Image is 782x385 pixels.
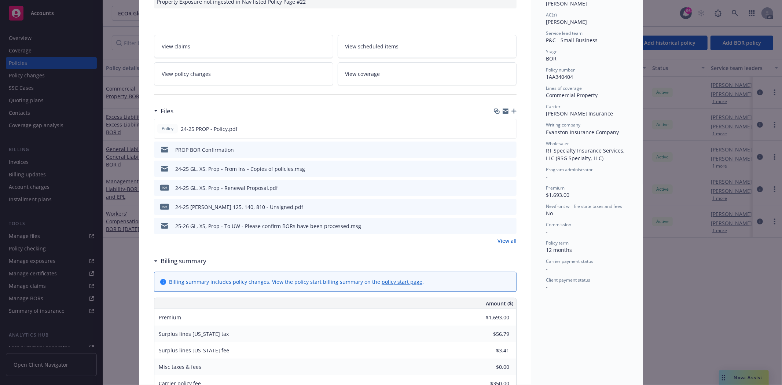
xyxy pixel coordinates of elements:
span: Surplus lines [US_STATE] fee [159,347,229,354]
input: 0.00 [466,362,514,373]
span: $1,693.00 [546,191,569,198]
a: policy start page [382,278,422,285]
span: Evanston Insurance Company [546,129,619,136]
span: - [546,265,548,272]
span: Policy number [546,67,575,73]
button: download file [495,125,501,133]
button: preview file [507,146,514,154]
button: preview file [507,203,514,211]
span: Lines of coverage [546,85,582,91]
span: No [546,210,553,217]
button: preview file [507,125,513,133]
span: pdf [160,185,169,190]
span: Misc taxes & fees [159,363,201,370]
button: download file [495,222,501,230]
span: [PERSON_NAME] [546,18,587,25]
h3: Billing summary [161,256,206,266]
button: preview file [507,222,514,230]
span: P&C - Small Business [546,37,598,44]
span: View scheduled items [345,43,399,50]
span: Carrier payment status [546,258,593,264]
span: Carrier [546,103,561,110]
div: Commercial Property [546,91,628,99]
a: View claims [154,35,333,58]
span: - [546,283,548,290]
input: 0.00 [466,329,514,340]
button: preview file [507,165,514,173]
span: 12 months [546,246,572,253]
span: Premium [159,314,181,321]
div: 24-25 GL, XS, Prop - From ins - Copies of policies.msg [175,165,305,173]
div: Billing summary includes policy changes. View the policy start billing summary on the . [169,278,424,286]
a: View policy changes [154,62,333,85]
button: download file [495,165,501,173]
div: 24-25 GL, XS, Prop - Renewal Proposal.pdf [175,184,278,192]
span: Amount ($) [486,300,513,307]
button: download file [495,146,501,154]
span: 24-25 PROP - Policy.pdf [181,125,238,133]
button: preview file [507,184,514,192]
div: 25-26 GL, XS, Prop - To UW - Please confirm BORs have been processed.msg [175,222,361,230]
span: View policy changes [162,70,211,78]
span: Policy [160,125,175,132]
input: 0.00 [466,312,514,323]
span: Premium [546,185,565,191]
div: Files [154,106,173,116]
button: download file [495,184,501,192]
span: AC(s) [546,12,557,18]
span: Newfront will file state taxes and fees [546,203,622,209]
span: Policy term [546,240,569,246]
span: Stage [546,48,558,55]
span: Surplus lines [US_STATE] tax [159,330,229,337]
span: Client payment status [546,277,590,283]
span: - [546,228,548,235]
span: - [546,173,548,180]
input: 0.00 [466,345,514,356]
span: 1AA340404 [546,73,573,80]
div: Billing summary [154,256,206,266]
span: Service lead team [546,30,583,36]
span: BOR [546,55,557,62]
a: View coverage [338,62,517,85]
div: 24-25 [PERSON_NAME] 125, 140, 810 - Unsigned.pdf [175,203,303,211]
span: Wholesaler [546,140,569,147]
span: [PERSON_NAME] Insurance [546,110,613,117]
h3: Files [161,106,173,116]
span: Commission [546,221,571,228]
span: RT Specialty Insurance Services, LLC (RSG Specialty, LLC) [546,147,626,162]
span: View coverage [345,70,380,78]
span: pdf [160,204,169,209]
div: PROP BOR Confirmation [175,146,234,154]
button: download file [495,203,501,211]
span: Program administrator [546,166,593,173]
a: View scheduled items [338,35,517,58]
a: View all [498,237,517,245]
span: View claims [162,43,190,50]
span: Writing company [546,122,580,128]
